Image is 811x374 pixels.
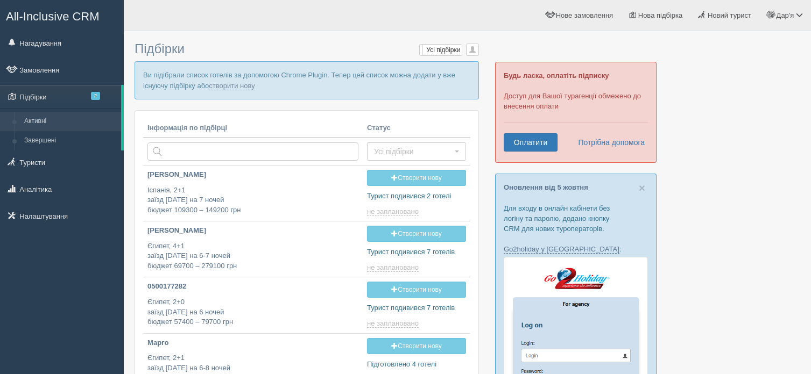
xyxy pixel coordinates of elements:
[367,207,421,216] a: не заплановано
[777,11,794,19] span: Дар'я
[367,303,466,313] p: Турист подивився 7 готелів
[19,131,121,150] a: Завершені
[367,247,466,257] p: Турист подивився 7 готелів
[143,166,363,220] a: [PERSON_NAME] Іспанія, 2+1заїзд [DATE] на 7 ночейбюджет 109300 – 149200 грн
[143,119,363,138] th: Інформація по підбірці
[504,133,558,152] a: Оплатити
[367,170,466,186] a: Створити нову
[367,207,419,216] span: не заплановано
[147,241,358,271] p: Єгипет, 4+1 заїзд [DATE] на 6-7 ночей бюджет 69700 – 279100 грн
[374,146,452,157] span: Усі підбірки
[135,61,479,99] p: Ви підібрали список готелів за допомогою Chrome Plugin. Тепер цей список можна додати у вже існую...
[367,319,421,328] a: не заплановано
[143,277,363,332] a: 0500177282 Єгипет, 2+0заїзд [DATE] на 6 ночейбюджет 57400 – 79700 грн
[556,11,613,19] span: Нове замовлення
[367,191,466,202] p: Турист подивився 2 готелі
[504,244,648,254] p: :
[639,182,645,193] button: Close
[504,245,619,254] a: Go2holiday у [GEOGRAPHIC_DATA]
[504,183,588,191] a: Оновлення від 5 жовтня
[367,319,419,328] span: не заплановано
[367,359,466,370] p: Підготовлено 4 готелі
[147,142,358,161] input: Пошук за країною або туристом
[495,62,657,163] div: Доступ для Вашої турагенції обмежено до внесення оплати
[639,182,645,194] span: ×
[19,112,121,131] a: Активні
[147,282,358,292] p: 0500177282
[420,45,462,55] label: Усі підбірки
[143,221,363,276] a: [PERSON_NAME] Єгипет, 4+1заїзд [DATE] на 6-7 ночейбюджет 69700 – 279100 грн
[504,71,609,80] b: Будь ласка, оплатіть підписку
[135,41,185,56] span: Підбірки
[147,297,358,327] p: Єгипет, 2+0 заїзд [DATE] на 6 ночей бюджет 57400 – 79700 грн
[367,263,421,272] a: не заплановано
[147,338,358,348] p: Марго
[91,92,100,100] span: 2
[363,119,470,138] th: Статус
[367,263,419,272] span: не заплановано
[367,226,466,242] a: Створити нову
[367,142,466,161] button: Усі підбірки
[1,1,123,30] a: All-Inclusive CRM
[571,133,645,152] a: Потрібна допомога
[638,11,683,19] span: Нова підбірка
[209,82,255,90] a: створити нову
[147,185,358,215] p: Іспанія, 2+1 заїзд [DATE] на 7 ночей бюджет 109300 – 149200 грн
[367,338,466,354] a: Створити нову
[147,226,358,236] p: [PERSON_NAME]
[504,203,648,234] p: Для входу в онлайн кабінети без логіну та паролю, додано кнопку CRM для нових туроператорів.
[6,10,100,23] span: All-Inclusive CRM
[367,282,466,298] a: Створити нову
[708,11,751,19] span: Новий турист
[147,170,358,180] p: [PERSON_NAME]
